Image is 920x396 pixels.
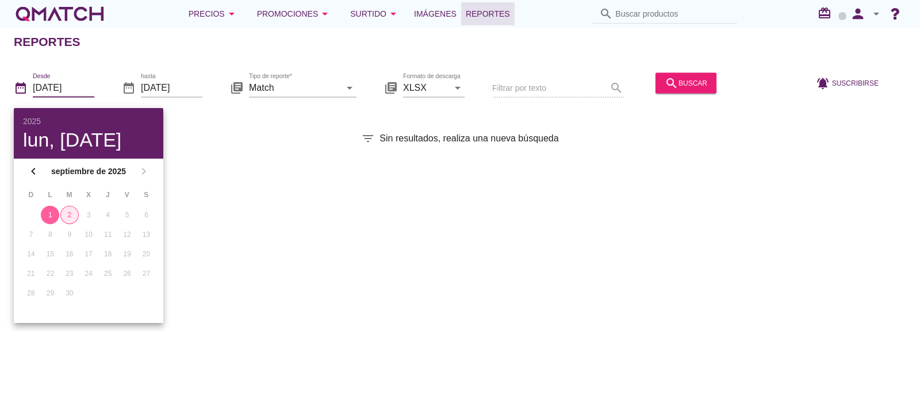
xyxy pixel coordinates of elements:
span: Reportes [466,7,510,21]
i: arrow_drop_down [451,80,465,94]
th: X [79,185,97,205]
input: Tipo de reporte* [249,78,340,97]
input: Buscar productos [615,5,730,23]
input: Desde [33,78,94,97]
th: M [60,185,78,205]
i: search [665,76,678,90]
th: D [22,185,40,205]
i: search [599,7,613,21]
i: library_books [230,80,244,94]
div: buscar [665,76,707,90]
div: Precios [189,7,239,21]
i: arrow_drop_down [225,7,239,21]
button: Promociones [248,2,342,25]
i: library_books [384,80,398,94]
button: buscar [655,72,716,93]
div: Surtido [350,7,400,21]
i: person [846,6,869,22]
th: J [99,185,117,205]
th: S [137,185,155,205]
i: arrow_drop_down [318,7,332,21]
i: arrow_drop_down [386,7,400,21]
i: filter_list [361,132,375,145]
i: date_range [14,80,28,94]
i: chevron_left [26,164,40,178]
a: Reportes [461,2,515,25]
input: Formato de descarga [403,78,448,97]
th: V [118,185,136,205]
strong: septiembre de 2025 [44,166,133,178]
i: arrow_drop_down [869,7,883,21]
span: Suscribirse [832,78,879,88]
th: L [41,185,59,205]
input: hasta [141,78,202,97]
button: 1 [41,206,59,224]
span: Sin resultados, realiza una nueva búsqueda [379,132,558,145]
i: date_range [122,80,136,94]
button: 2 [60,206,79,224]
i: arrow_drop_down [343,80,356,94]
a: white-qmatch-logo [14,2,106,25]
button: Precios [179,2,248,25]
div: 2 [61,210,78,220]
div: Promociones [257,7,332,21]
button: Surtido [341,2,409,25]
a: Imágenes [409,2,461,25]
span: Imágenes [414,7,457,21]
div: 2025 [23,117,154,125]
button: Suscribirse [807,72,888,93]
div: lun, [DATE] [23,130,154,149]
h2: Reportes [14,33,80,51]
div: 1 [41,210,59,220]
i: redeem [818,6,836,20]
i: notifications_active [816,76,832,90]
